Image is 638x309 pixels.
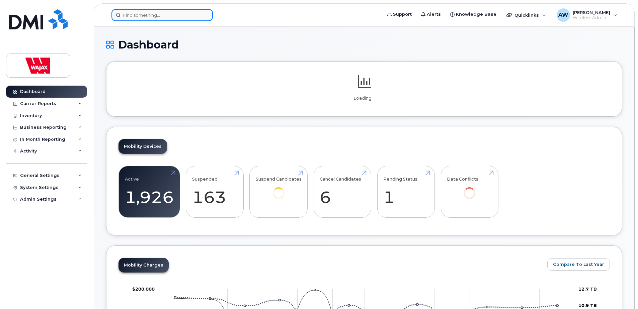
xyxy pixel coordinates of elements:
a: Mobility Charges [118,258,169,273]
p: Loading... [118,95,610,101]
a: Mobility Devices [118,139,167,154]
a: Pending Status 1 [383,170,428,214]
tspan: $200,000 [132,286,155,292]
span: Compare To Last Year [553,261,604,268]
tspan: 12.7 TB [578,286,597,292]
a: Cancel Candidates 6 [320,170,365,214]
h1: Dashboard [106,39,622,50]
a: Data Conflicts [447,170,492,208]
a: Active 1,926 [125,170,174,214]
g: $0 [132,286,155,292]
a: Suspend Candidates [256,170,302,208]
button: Compare To Last Year [547,259,610,271]
a: Suspended 163 [192,170,237,214]
tspan: 10.9 TB [578,303,597,308]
